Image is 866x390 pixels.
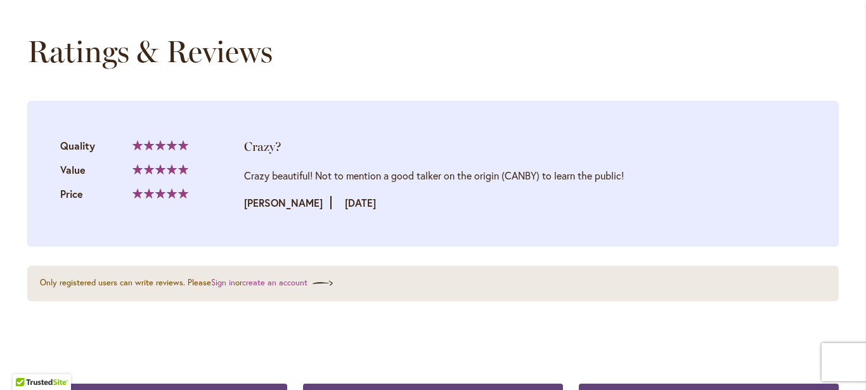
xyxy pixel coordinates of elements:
[132,188,188,198] div: 100%
[10,345,45,380] iframe: Launch Accessibility Center
[27,33,273,70] strong: Ratings & Reviews
[132,140,188,150] div: 100%
[244,138,806,155] div: Crazy?
[60,163,86,176] span: Value
[60,139,95,152] span: Quality
[60,187,83,200] span: Price
[244,196,332,209] strong: [PERSON_NAME]
[242,277,333,288] a: create an account
[244,168,806,183] div: Crazy beautiful! Not to mention a good talker on the origin (CANBY) to learn the public!
[211,277,235,288] a: Sign in
[345,196,376,209] time: [DATE]
[40,273,826,294] div: Only registered users can write reviews. Please or
[132,164,188,174] div: 100%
